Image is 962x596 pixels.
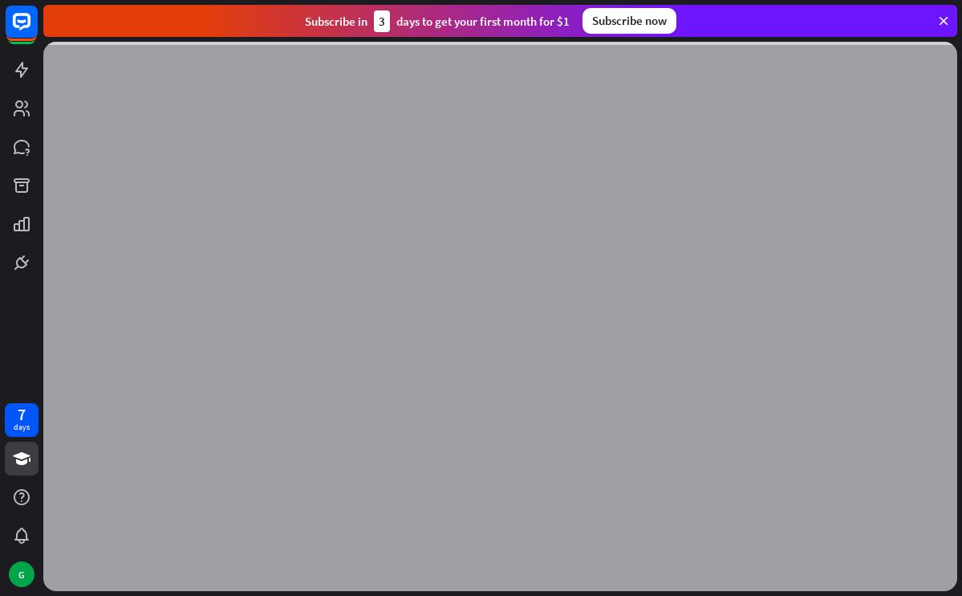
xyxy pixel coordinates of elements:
[18,407,26,422] div: 7
[582,8,676,34] div: Subscribe now
[9,561,35,587] div: G
[305,10,570,32] div: Subscribe in days to get your first month for $1
[5,403,39,437] a: 7 days
[374,10,390,32] div: 3
[14,422,30,433] div: days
